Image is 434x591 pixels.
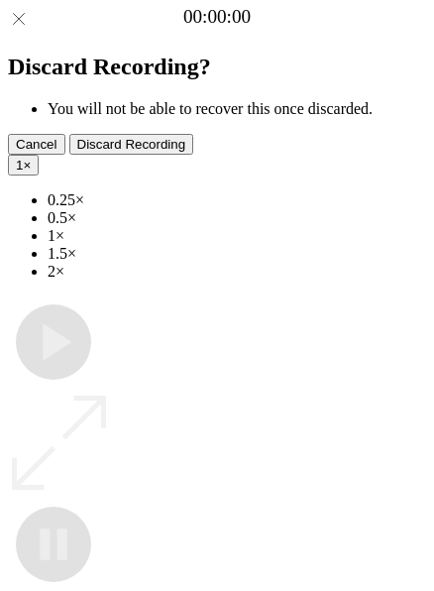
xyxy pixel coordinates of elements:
[48,245,426,263] li: 1.5×
[183,6,251,28] a: 00:00:00
[48,263,426,281] li: 2×
[48,191,426,209] li: 0.25×
[69,134,194,155] button: Discard Recording
[8,54,426,80] h2: Discard Recording?
[48,100,426,118] li: You will not be able to recover this once discarded.
[8,155,39,176] button: 1×
[16,158,23,173] span: 1
[8,134,65,155] button: Cancel
[48,227,426,245] li: 1×
[48,209,426,227] li: 0.5×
